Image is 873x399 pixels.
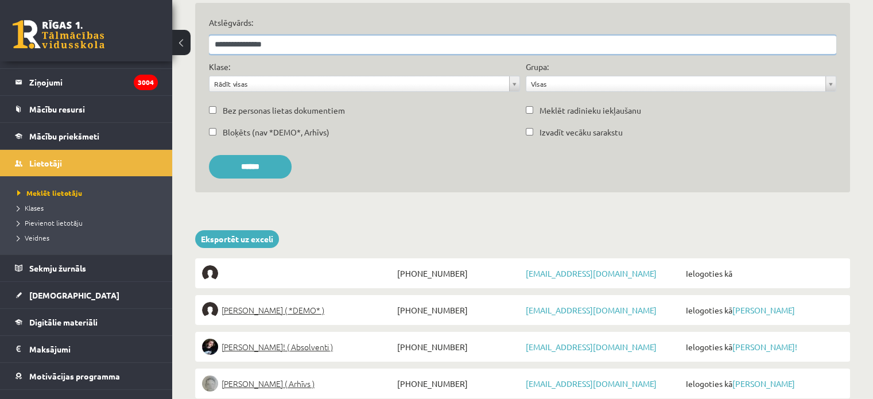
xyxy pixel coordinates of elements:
a: [PERSON_NAME]! [732,342,797,352]
span: Meklēt lietotāju [17,188,82,197]
a: [PERSON_NAME] ( *DEMO* ) [202,302,394,318]
legend: Maksājumi [29,336,158,362]
a: [EMAIL_ADDRESS][DOMAIN_NAME] [525,268,656,278]
span: Lietotāji [29,158,62,168]
label: Bez personas lietas dokumentiem [223,104,345,117]
a: [EMAIL_ADDRESS][DOMAIN_NAME] [525,305,656,315]
span: Visas [531,76,821,91]
a: [EMAIL_ADDRESS][DOMAIN_NAME] [525,378,656,389]
span: [PERSON_NAME] ( *DEMO* ) [222,302,324,318]
a: Mācību resursi [15,96,158,122]
span: Ielogoties kā [683,265,843,281]
i: 3004 [134,75,158,90]
span: Veidnes [17,233,49,242]
img: Lelde Braune [202,375,218,392]
a: [PERSON_NAME] ( Arhīvs ) [202,375,394,392]
a: Meklēt lietotāju [17,188,161,198]
span: [PERSON_NAME]! ( Absolventi ) [222,339,333,355]
span: [PHONE_NUMBER] [394,339,522,355]
a: Klases [17,203,161,213]
img: Sofija Anrio-Karlauska! [202,339,218,355]
span: Klases [17,203,44,212]
a: Motivācijas programma [15,363,158,389]
a: [PERSON_NAME] [732,305,795,315]
label: Grupa: [526,61,549,73]
label: Meklēt radinieku iekļaušanu [540,104,641,117]
span: [PERSON_NAME] ( Arhīvs ) [222,375,315,392]
legend: Ziņojumi [29,69,158,95]
a: [DEMOGRAPHIC_DATA] [15,282,158,308]
a: Sekmju žurnāls [15,255,158,281]
a: Rīgas 1. Tālmācības vidusskola [13,20,104,49]
a: Veidnes [17,233,161,243]
span: Pievienot lietotāju [17,218,83,227]
a: [PERSON_NAME] [732,378,795,389]
label: Bloķēts (nav *DEMO*, Arhīvs) [223,126,329,138]
a: Rādīt visas [209,76,519,91]
a: Eksportēt uz exceli [195,230,279,248]
a: [PERSON_NAME]! ( Absolventi ) [202,339,394,355]
span: Rādīt visas [214,76,505,91]
span: Mācību resursi [29,104,85,114]
span: Ielogoties kā [683,302,843,318]
a: Lietotāji [15,150,158,176]
a: Maksājumi [15,336,158,362]
span: Ielogoties kā [683,375,843,392]
a: Mācību priekšmeti [15,123,158,149]
span: [DEMOGRAPHIC_DATA] [29,290,119,300]
span: [PHONE_NUMBER] [394,302,522,318]
a: Digitālie materiāli [15,309,158,335]
label: Atslēgvārds: [209,17,836,29]
span: Ielogoties kā [683,339,843,355]
a: Visas [526,76,836,91]
label: Klase: [209,61,230,73]
a: Pievienot lietotāju [17,218,161,228]
img: Elīna Elizabete Ancveriņa [202,302,218,318]
span: Digitālie materiāli [29,317,98,327]
span: Mācību priekšmeti [29,131,99,141]
a: Ziņojumi3004 [15,69,158,95]
span: [PHONE_NUMBER] [394,265,522,281]
label: Izvadīt vecāku sarakstu [540,126,623,138]
span: [PHONE_NUMBER] [394,375,522,392]
span: Sekmju žurnāls [29,263,86,273]
a: [EMAIL_ADDRESS][DOMAIN_NAME] [525,342,656,352]
span: Motivācijas programma [29,371,120,381]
